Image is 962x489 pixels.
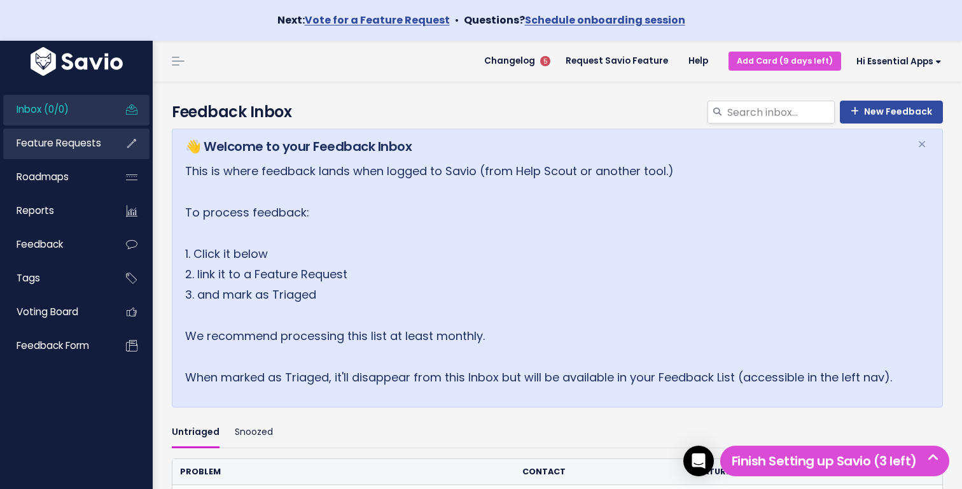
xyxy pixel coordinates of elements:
[555,52,678,71] a: Request Savio Feature
[540,56,550,66] span: 5
[726,101,835,124] input: Search inbox...
[3,196,106,225] a: Reports
[185,161,902,388] p: This is where feedback lands when logged to Savio (from Help Scout or another tool.) To process f...
[17,170,69,183] span: Roadmaps
[17,305,78,318] span: Voting Board
[235,418,273,448] a: Snoozed
[17,237,63,251] span: Feedback
[3,129,106,158] a: Feature Requests
[3,264,106,293] a: Tags
[27,47,126,76] img: logo-white.9d6f32f41409.svg
[856,57,942,66] span: Hi Essential Apps
[3,230,106,259] a: Feedback
[17,103,69,116] span: Inbox (0/0)
[3,297,106,327] a: Voting Board
[905,129,939,160] button: Close
[3,162,106,192] a: Roadmaps
[728,52,841,70] a: Add Card (9 days left)
[172,459,515,485] th: Problem
[455,13,459,27] span: •
[525,13,685,27] a: Schedule onboarding session
[172,101,943,124] h4: Feedback Inbox
[678,52,718,71] a: Help
[917,134,926,155] span: ×
[726,451,944,471] h5: Finish Setting up Savio (3 left)
[3,95,106,124] a: Inbox (0/0)
[683,446,714,476] div: Open Intercom Messenger
[172,418,220,448] a: Untriaged
[841,52,952,71] a: Hi Essential Apps
[17,339,89,352] span: Feedback form
[17,136,101,150] span: Feature Requests
[17,204,54,217] span: Reports
[305,13,450,27] a: Vote for a Feature Request
[515,459,686,485] th: Contact
[464,13,685,27] strong: Questions?
[840,101,943,124] a: New Feedback
[185,137,902,156] h5: 👋 Welcome to your Feedback Inbox
[172,418,943,448] ul: Filter feature requests
[3,331,106,360] a: Feedback form
[277,13,450,27] strong: Next:
[17,271,40,285] span: Tags
[484,57,535,66] span: Changelog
